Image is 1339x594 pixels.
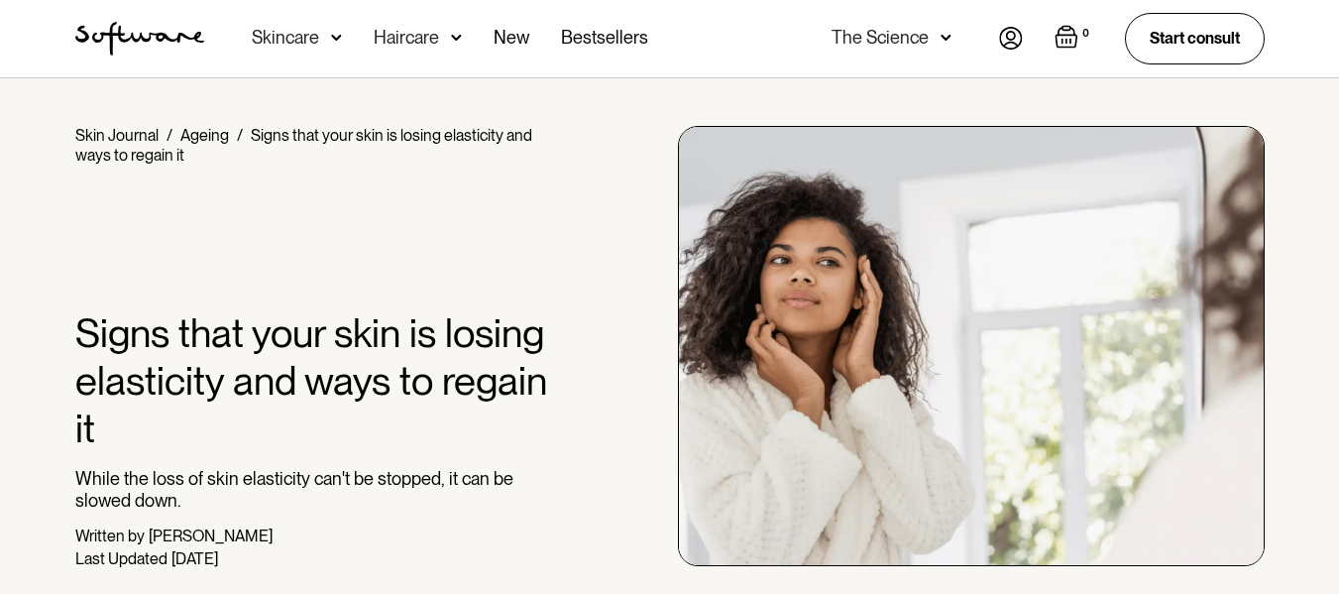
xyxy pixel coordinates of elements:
[237,126,243,145] div: /
[941,28,951,48] img: arrow down
[75,22,204,56] img: Software Logo
[1078,25,1093,43] div: 0
[167,126,172,145] div: /
[1055,25,1093,53] a: Open empty cart
[75,126,532,165] div: Signs that your skin is losing elasticity and ways to regain it
[374,28,439,48] div: Haircare
[171,549,218,568] div: [DATE]
[252,28,319,48] div: Skincare
[75,309,562,452] h1: Signs that your skin is losing elasticity and ways to regain it
[180,126,229,145] a: Ageing
[451,28,462,48] img: arrow down
[331,28,342,48] img: arrow down
[75,468,562,511] p: While the loss of skin elasticity can't be stopped, it can be slowed down.
[1125,13,1265,63] a: Start consult
[75,22,204,56] a: home
[149,527,273,545] div: [PERSON_NAME]
[75,126,159,145] a: Skin Journal
[75,549,167,568] div: Last Updated
[832,28,929,48] div: The Science
[75,527,145,545] div: Written by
